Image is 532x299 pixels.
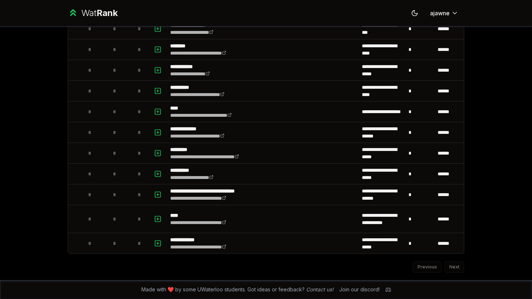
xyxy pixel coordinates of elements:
span: Rank [97,8,118,18]
div: Wat [81,7,118,19]
a: Contact us! [306,286,333,292]
span: Made with ❤️ by some UWaterloo students. Got ideas or feedback? [141,286,333,293]
div: Join our discord! [339,286,380,293]
button: ajawne [424,7,464,20]
span: ajawne [430,9,450,17]
a: WatRank [68,7,118,19]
